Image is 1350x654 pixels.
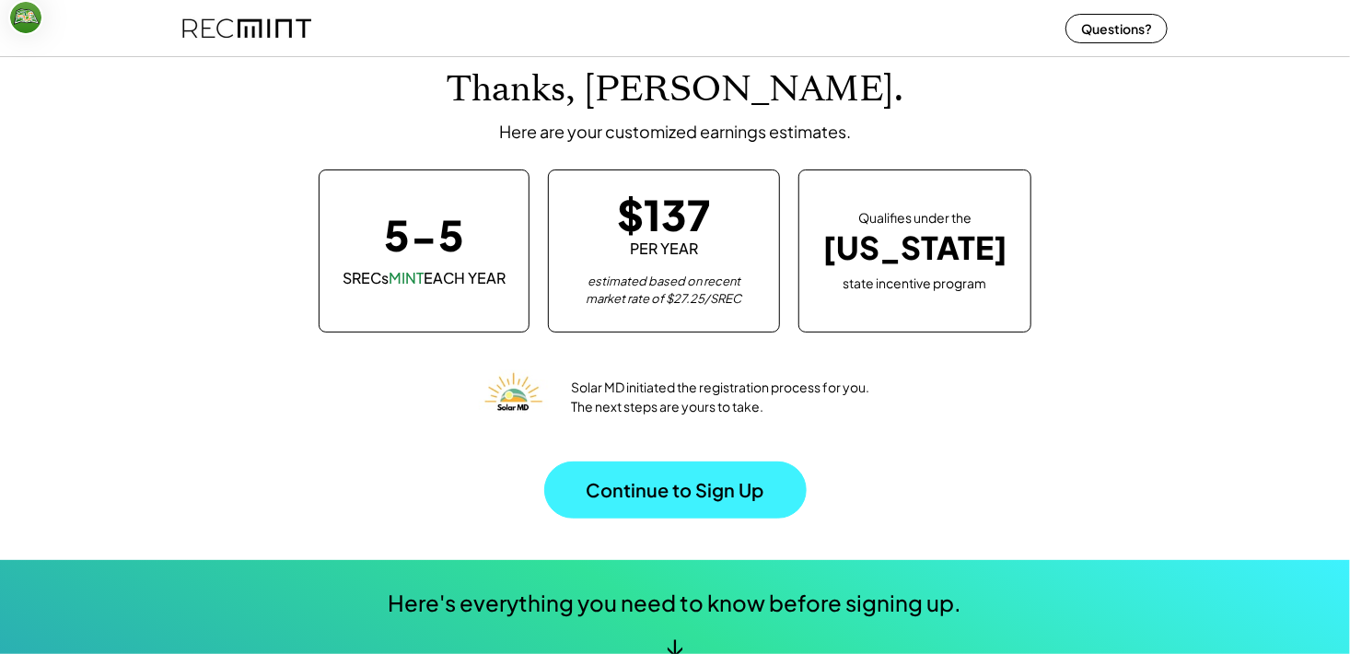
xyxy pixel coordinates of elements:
div: Solar MD initiated the registration process for you. The next steps are yours to take. [571,378,871,416]
div: $137 [618,193,711,235]
div: Here's everything you need to know before signing up. [389,588,962,619]
h1: Thanks, [PERSON_NAME]. [447,68,903,111]
div: Here are your customized earnings estimates. [499,121,851,142]
div: SRECs EACH YEAR [343,268,506,288]
img: recmint-logotype%403x%20%281%29.jpeg [182,4,311,53]
button: Questions? [1065,14,1168,43]
div: Qualifies under the [858,209,972,228]
div: estimated based on recent market rate of $27.25/SREC [572,273,756,309]
button: Continue to Sign Up [544,461,807,519]
div: 5-5 [384,214,464,255]
div: PER YEAR [630,239,698,259]
font: MINT [389,268,424,287]
div: [US_STATE] [822,229,1007,267]
div: state incentive program [844,272,987,293]
img: Solar%20MD%20LOgo.png [479,360,553,434]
